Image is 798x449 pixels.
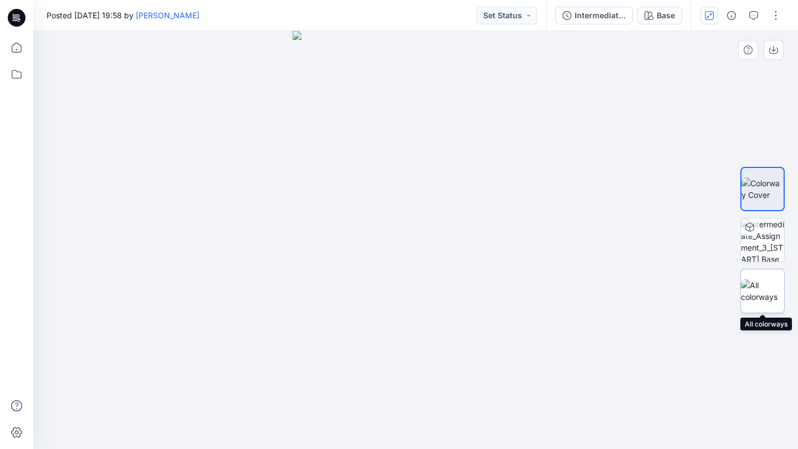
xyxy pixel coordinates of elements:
[47,9,199,21] span: Posted [DATE] 19:58 by
[741,279,784,303] img: All colorways
[555,7,633,24] button: Intermediate_Assignment_3_[START]
[637,7,682,24] button: Base
[723,7,740,24] button: Details
[657,9,675,22] div: Base
[575,9,626,22] div: Intermediate_Assignment_3_[START]
[741,177,784,201] img: Colorway Cover
[741,218,784,262] img: Intermediate_Assignment_3_[START] Base
[136,11,199,20] a: [PERSON_NAME]
[293,31,538,449] img: eyJhbGciOiJIUzI1NiIsImtpZCI6IjAiLCJzbHQiOiJzZXMiLCJ0eXAiOiJKV1QifQ.eyJkYXRhIjp7InR5cGUiOiJzdG9yYW...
